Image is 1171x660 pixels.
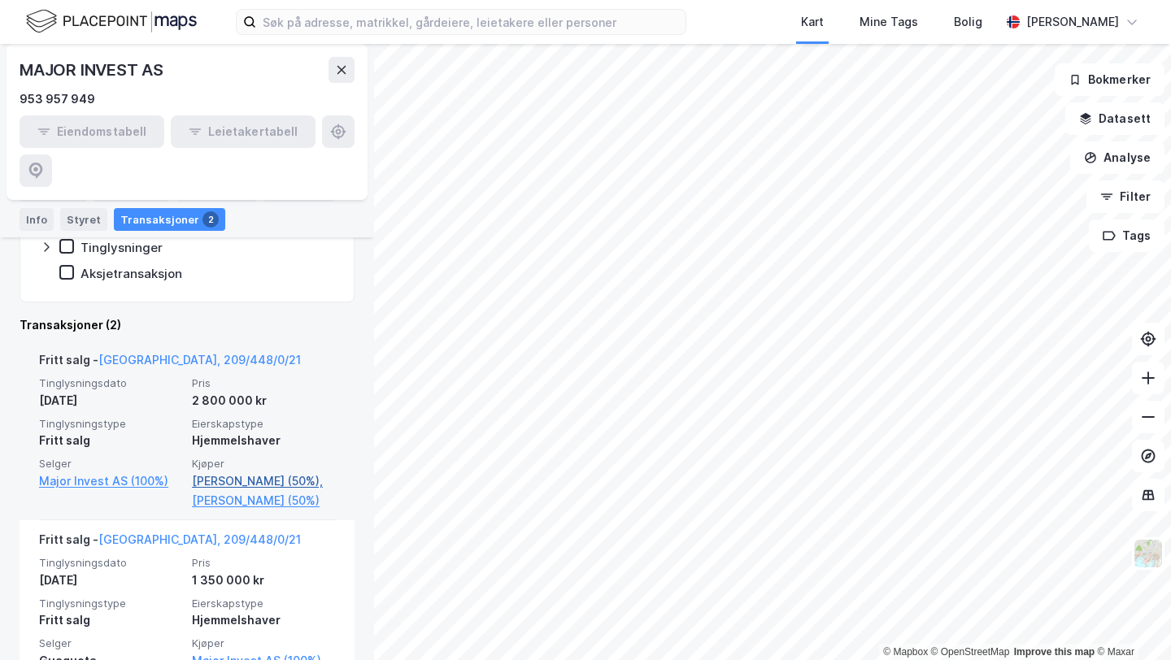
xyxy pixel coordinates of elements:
button: Filter [1086,180,1164,213]
span: Pris [192,376,335,390]
span: Kjøper [192,636,335,650]
input: Søk på adresse, matrikkel, gårdeiere, leietakere eller personer [256,10,686,34]
div: Mine Tags [860,12,918,32]
span: Selger [39,636,182,650]
div: Fritt salg - [39,350,301,376]
span: Eierskapstype [192,417,335,431]
a: OpenStreetMap [931,646,1010,658]
a: [GEOGRAPHIC_DATA], 209/448/0/21 [98,353,301,367]
div: Hjemmelshaver [192,610,335,630]
div: Aksjetransaksjon [81,266,182,281]
iframe: Chat Widget [1090,582,1171,660]
span: Tinglysningsdato [39,556,182,570]
span: Kjøper [192,457,335,471]
div: 953 957 949 [20,89,95,109]
a: [PERSON_NAME] (50%), [192,471,335,491]
div: [DATE] [39,391,182,410]
div: Tinglysninger [81,240,163,255]
button: Tags [1089,219,1164,252]
button: Datasett [1065,102,1164,135]
div: Fritt salg - [39,530,301,556]
div: Bolig [954,12,982,32]
div: Kontrollprogram for chat [1090,582,1171,660]
div: 2 800 000 kr [192,391,335,410]
span: Tinglysningstype [39,417,182,431]
span: Tinglysningstype [39,597,182,610]
div: [PERSON_NAME] [1026,12,1119,32]
a: Mapbox [883,646,928,658]
div: Styret [60,208,107,231]
span: Selger [39,457,182,471]
div: Fritt salg [39,431,182,450]
img: logo.f888ab2527a4732fd821a326f86c7f29.svg [26,7,197,36]
div: MAJOR INVEST AS [20,57,167,83]
button: Analyse [1070,141,1164,174]
a: [PERSON_NAME] (50%) [192,491,335,510]
div: 2 [202,211,219,228]
span: Eierskapstype [192,597,335,610]
div: 1 350 000 kr [192,571,335,590]
span: Pris [192,556,335,570]
span: Tinglysningsdato [39,376,182,390]
a: [GEOGRAPHIC_DATA], 209/448/0/21 [98,532,301,546]
a: Major Invest AS (100%) [39,471,182,491]
div: [DATE] [39,571,182,590]
div: Fritt salg [39,610,182,630]
button: Bokmerker [1055,63,1164,96]
div: Kart [801,12,824,32]
div: Hjemmelshaver [192,431,335,450]
a: Improve this map [1014,646,1095,658]
div: Transaksjoner [114,208,225,231]
img: Z [1133,538,1164,569]
div: Transaksjoner (2) [20,315,355,335]
div: Info [20,208,54,231]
